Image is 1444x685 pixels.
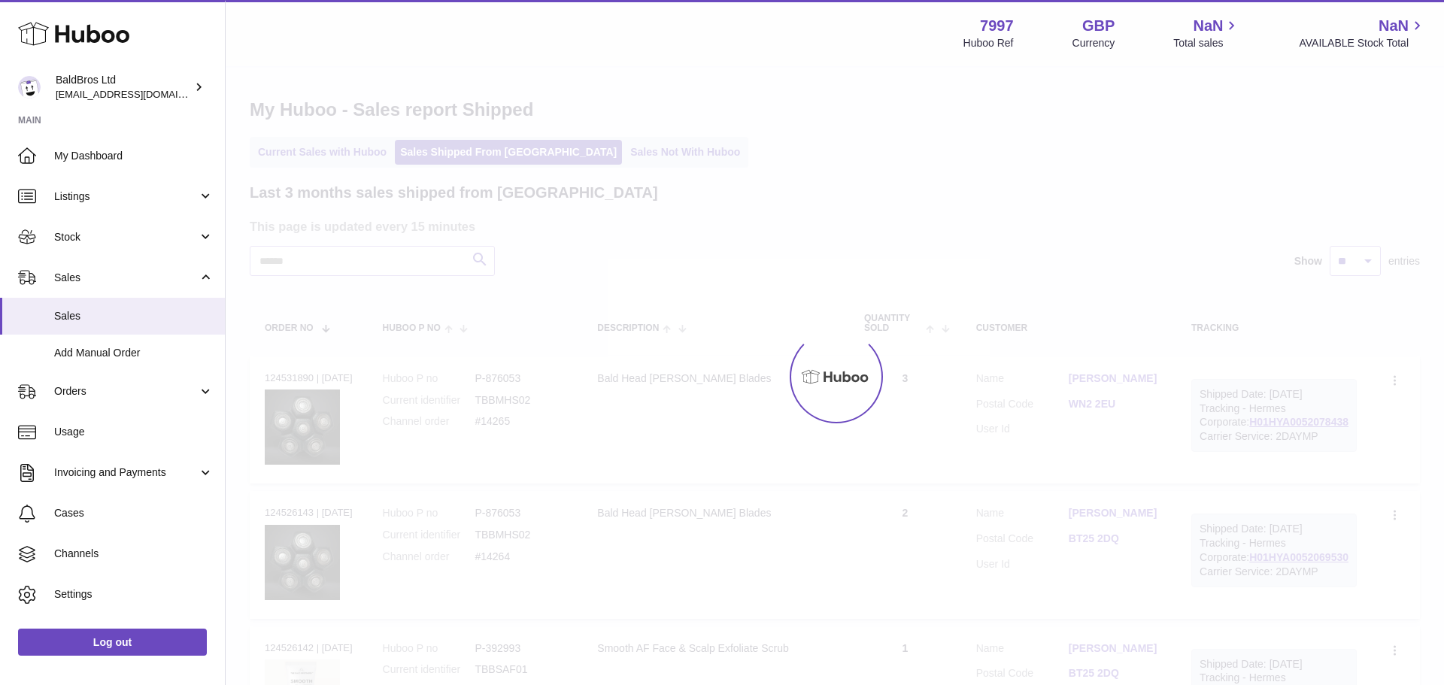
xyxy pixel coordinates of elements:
span: Usage [54,425,214,439]
span: My Dashboard [54,149,214,163]
span: NaN [1193,16,1223,36]
span: Settings [54,587,214,602]
a: NaN AVAILABLE Stock Total [1299,16,1426,50]
div: Huboo Ref [963,36,1014,50]
span: Channels [54,547,214,561]
span: AVAILABLE Stock Total [1299,36,1426,50]
img: internalAdmin-7997@internal.huboo.com [18,76,41,99]
span: Add Manual Order [54,346,214,360]
a: Log out [18,629,207,656]
strong: GBP [1082,16,1115,36]
span: [EMAIL_ADDRESS][DOMAIN_NAME] [56,88,221,100]
div: Currency [1072,36,1115,50]
span: Cases [54,506,214,520]
div: BaldBros Ltd [56,73,191,102]
span: Listings [54,189,198,204]
span: NaN [1379,16,1409,36]
span: Total sales [1173,36,1240,50]
span: Orders [54,384,198,399]
a: NaN Total sales [1173,16,1240,50]
span: Invoicing and Payments [54,465,198,480]
span: Sales [54,271,198,285]
span: Stock [54,230,198,244]
span: Sales [54,309,214,323]
strong: 7997 [980,16,1014,36]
